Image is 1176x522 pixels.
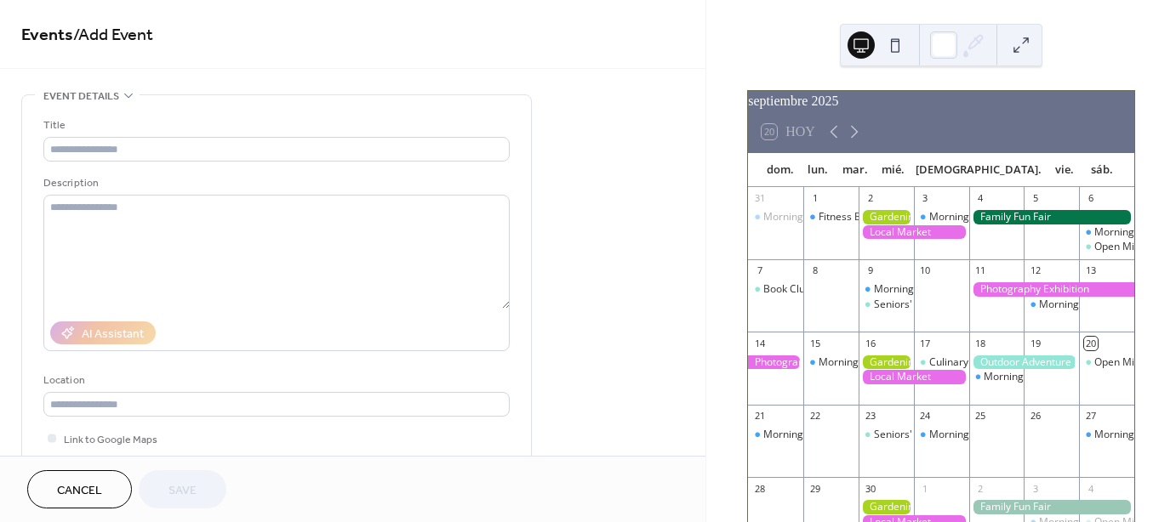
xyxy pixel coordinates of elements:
div: 3 [919,192,932,205]
div: 22 [808,410,821,423]
div: Seniors' Social Tea [859,428,914,442]
div: Morning Yoga Bliss [914,210,969,224]
div: 30 [864,482,876,495]
div: 3 [1029,482,1042,495]
div: [DEMOGRAPHIC_DATA]. [911,153,1046,187]
div: Morning Yoga Bliss [1039,298,1130,312]
div: Morning Yoga Bliss [914,428,969,442]
div: mar. [836,153,874,187]
div: Gardening Workshop [859,355,914,370]
div: 29 [808,482,821,495]
div: Open Mic Night [1079,240,1134,254]
div: Morning Yoga Bliss [929,428,1020,442]
div: Local Market [859,370,969,384]
div: Title [43,116,506,134]
div: Morning Yoga Bliss [1079,428,1134,442]
div: Fitness Bootcamp [819,210,903,224]
div: vie. [1046,153,1083,187]
div: Book Club Gathering [748,282,803,297]
div: Open Mic Night [1094,240,1167,254]
div: Seniors' Social Tea [859,298,914,312]
div: 18 [974,337,987,349]
div: 2 [974,482,987,495]
div: mié. [874,153,911,187]
div: Morning Yoga Bliss [763,428,854,442]
a: Events [21,19,73,52]
div: Morning Yoga Bliss [969,370,1025,384]
div: Family Fun Fair [969,500,1134,514]
div: Open Mic Night [1094,355,1167,370]
span: Event details [43,88,119,105]
div: 2 [864,192,876,205]
div: 1 [808,192,821,205]
div: 15 [808,337,821,349]
div: Culinary Cooking Class [929,355,1037,370]
div: Local Market [859,225,969,240]
span: Link to Google Maps [64,431,157,449]
div: 17 [919,337,932,349]
div: Location [43,372,506,389]
div: 31 [753,192,766,205]
div: 9 [864,264,876,277]
div: 20 [1084,337,1097,349]
div: dom. [762,153,799,187]
div: Morning Yoga Bliss [748,210,803,224]
div: 21 [753,410,766,423]
div: sáb. [1083,153,1121,187]
div: 13 [1084,264,1097,277]
span: Cancel [57,482,102,500]
div: Family Fun Fair [969,210,1134,224]
div: Outdoor Adventure Day [969,355,1080,370]
div: 12 [1029,264,1042,277]
div: 6 [1084,192,1097,205]
div: Description [43,174,506,192]
div: 16 [864,337,876,349]
div: 5 [1029,192,1042,205]
div: Photography Exhibition [748,355,803,370]
div: 25 [974,410,987,423]
div: Photography Exhibition [969,282,1134,297]
div: Gardening Workshop [859,500,914,514]
div: 4 [1084,482,1097,495]
div: Morning Yoga Bliss [803,355,859,370]
div: Morning Yoga Bliss [984,370,1075,384]
button: Cancel [27,470,132,508]
div: 7 [753,264,766,277]
div: Morning Yoga Bliss [859,282,914,297]
div: 4 [974,192,987,205]
div: 26 [1029,410,1042,423]
div: Morning Yoga Bliss [748,428,803,442]
div: 28 [753,482,766,495]
div: 24 [919,410,932,423]
div: 11 [974,264,987,277]
div: Fitness Bootcamp [803,210,859,224]
div: Seniors' Social Tea [874,428,963,442]
div: 8 [808,264,821,277]
div: Morning Yoga Bliss [819,355,910,370]
div: Morning Yoga Bliss [929,210,1020,224]
div: 14 [753,337,766,349]
div: 10 [919,264,932,277]
div: Morning Yoga Bliss [874,282,965,297]
div: Morning Yoga Bliss [763,210,854,224]
div: Culinary Cooking Class [914,355,969,370]
div: Book Club Gathering [763,282,861,297]
div: 1 [919,482,932,495]
div: Morning Yoga Bliss [1079,225,1134,240]
div: Gardening Workshop [859,210,914,224]
div: 27 [1084,410,1097,423]
div: lun. [799,153,836,187]
div: Open Mic Night [1079,355,1134,370]
div: septiembre 2025 [748,91,1134,111]
div: 23 [864,410,876,423]
div: Morning Yoga Bliss [1024,298,1079,312]
span: / Add Event [73,19,153,52]
div: 19 [1029,337,1042,349]
div: Seniors' Social Tea [874,298,963,312]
